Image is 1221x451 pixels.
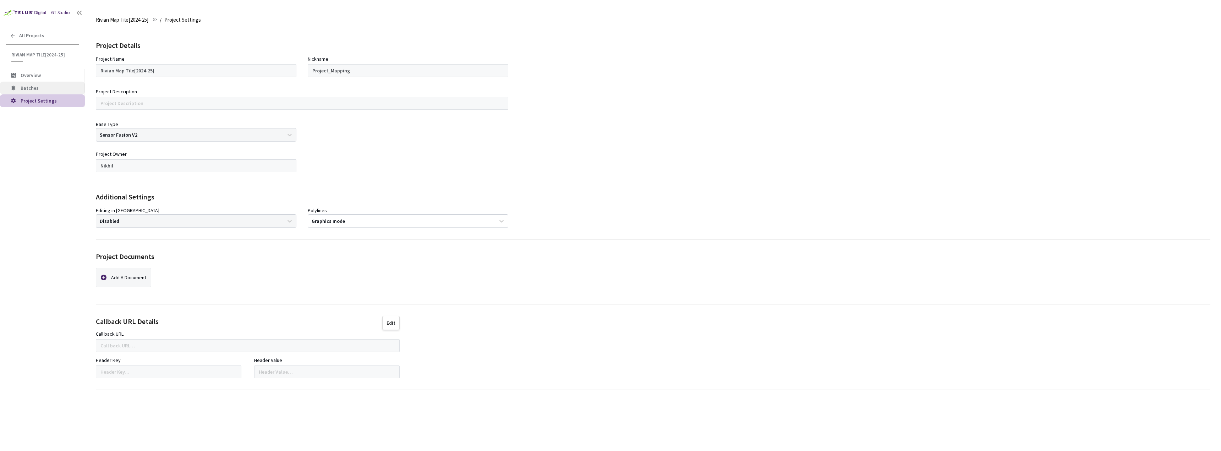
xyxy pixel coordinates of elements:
div: Project Name [96,55,125,63]
span: All Projects [19,33,44,39]
input: Header Key… [96,365,241,378]
div: Nickname [308,55,328,63]
span: Project Settings [164,16,201,24]
div: Graphics mode [312,218,345,225]
li: / [160,16,161,24]
input: Project Nickname [308,64,508,77]
div: Additional Settings [96,191,1210,202]
div: Call back URL [96,330,124,338]
span: Project Settings [21,98,57,104]
div: Add A Document [111,270,148,285]
span: Overview [21,72,41,78]
input: Project Name [96,64,296,77]
div: Project Description [96,88,137,95]
div: Base Type [96,120,118,128]
span: Batches [21,85,39,91]
div: GT Studio [51,9,70,16]
span: Rivian Map Tile[2024-25] [11,52,75,58]
div: Edit [387,320,395,326]
input: Call back URL… [96,339,400,352]
input: Header Value… [254,365,400,378]
div: Callback URL Details [96,316,159,330]
div: Project Owner [96,150,127,158]
input: Project Description [96,97,508,110]
div: Project Details [96,40,1210,51]
div: Polylines [308,207,327,214]
div: Editing in [GEOGRAPHIC_DATA] [96,207,159,214]
span: Rivian Map Tile[2024-25] [96,16,148,24]
div: Header Value [254,356,282,364]
div: Header Key [96,356,121,364]
div: Project Documents [96,251,154,262]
